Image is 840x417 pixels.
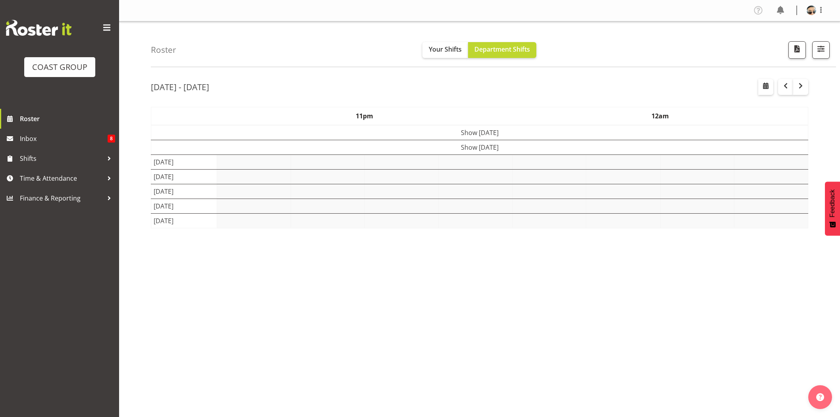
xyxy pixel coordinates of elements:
span: Department Shifts [474,45,530,54]
span: Your Shifts [429,45,462,54]
td: [DATE] [151,169,217,184]
button: Your Shifts [422,42,468,58]
img: aof-anujarawat71d0d1c466b097e0dd92e270e9672f26.png [807,6,816,15]
span: Roster [20,113,115,125]
td: [DATE] [151,213,217,228]
th: 12am [512,107,808,125]
span: Feedback [829,189,836,217]
button: Select a specific date within the roster. [758,79,773,95]
button: Feedback - Show survey [825,181,840,236]
img: help-xxl-2.png [816,393,824,401]
span: Inbox [20,133,108,145]
h4: Roster [151,45,176,54]
button: Download a PDF of the roster according to the set date range. [788,41,806,59]
button: Department Shifts [468,42,536,58]
td: Show [DATE] [151,125,808,140]
img: Rosterit website logo [6,20,71,36]
td: Show [DATE] [151,140,808,154]
button: Filter Shifts [812,41,830,59]
span: 8 [108,135,115,143]
h2: [DATE] - [DATE] [151,82,209,92]
span: Finance & Reporting [20,192,103,204]
td: [DATE] [151,199,217,213]
span: Time & Attendance [20,172,103,184]
td: [DATE] [151,154,217,169]
div: COAST GROUP [32,61,87,73]
td: [DATE] [151,184,217,199]
th: 11pm [217,107,512,125]
span: Shifts [20,153,103,164]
